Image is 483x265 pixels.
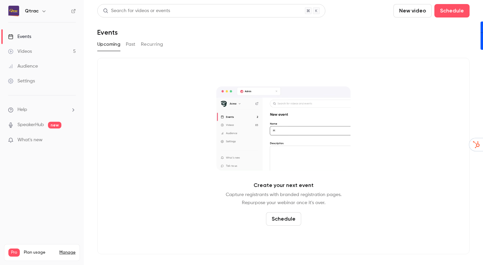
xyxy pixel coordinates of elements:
[254,181,314,189] p: Create your next event
[17,137,43,144] span: What's new
[8,78,35,84] div: Settings
[8,6,19,16] img: Qtrac
[8,249,20,257] span: Pro
[226,191,341,207] p: Capture registrants with branded registration pages. Repurpose your webinar once it's over.
[8,33,31,40] div: Events
[266,212,301,226] button: Schedule
[103,7,170,14] div: Search for videos or events
[24,250,55,255] span: Plan usage
[126,39,136,50] button: Past
[59,250,75,255] a: Manage
[8,106,76,113] li: help-dropdown-opener
[434,4,470,17] button: Schedule
[48,122,61,128] span: new
[25,8,39,14] h6: Qtrac
[393,4,432,17] button: New video
[17,121,44,128] a: SpeakerHub
[97,39,120,50] button: Upcoming
[97,28,118,36] h1: Events
[8,63,38,70] div: Audience
[17,106,27,113] span: Help
[8,48,32,55] div: Videos
[141,39,163,50] button: Recurring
